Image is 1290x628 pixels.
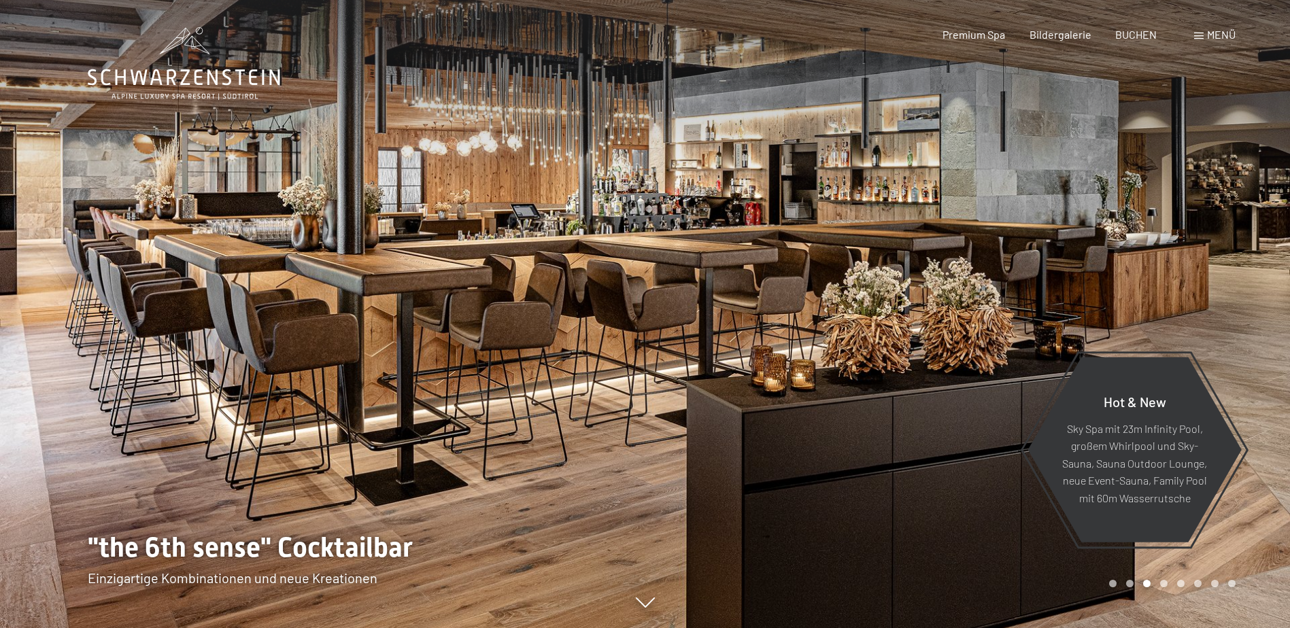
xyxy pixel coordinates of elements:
[1030,28,1091,41] a: Bildergalerie
[1061,419,1208,506] p: Sky Spa mit 23m Infinity Pool, großem Whirlpool und Sky-Sauna, Sauna Outdoor Lounge, neue Event-S...
[1160,580,1168,587] div: Carousel Page 4
[1194,580,1202,587] div: Carousel Page 6
[1177,580,1185,587] div: Carousel Page 5
[1207,28,1236,41] span: Menü
[1104,393,1166,409] span: Hot & New
[1115,28,1157,41] a: BUCHEN
[1126,580,1134,587] div: Carousel Page 2
[1104,580,1236,587] div: Carousel Pagination
[1143,580,1151,587] div: Carousel Page 3 (Current Slide)
[1109,580,1117,587] div: Carousel Page 1
[1228,580,1236,587] div: Carousel Page 8
[943,28,1005,41] a: Premium Spa
[1027,356,1242,543] a: Hot & New Sky Spa mit 23m Infinity Pool, großem Whirlpool und Sky-Sauna, Sauna Outdoor Lounge, ne...
[1211,580,1219,587] div: Carousel Page 7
